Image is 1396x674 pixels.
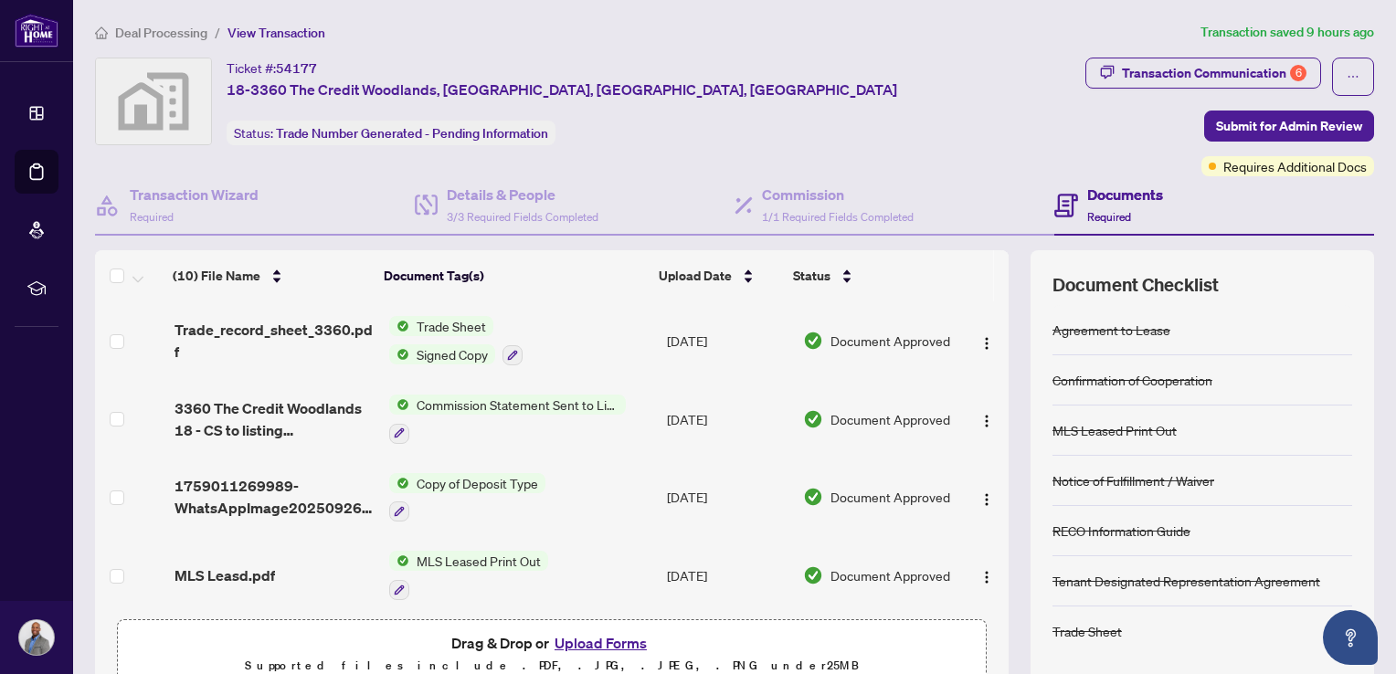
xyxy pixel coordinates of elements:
[389,551,548,600] button: Status IconMLS Leased Print Out
[1323,610,1378,665] button: Open asap
[660,458,796,537] td: [DATE]
[389,316,523,365] button: Status IconTrade SheetStatus IconSigned Copy
[174,319,375,363] span: Trade_record_sheet_3360.pdf
[979,570,994,584] img: Logo
[1216,111,1362,141] span: Submit for Admin Review
[803,487,823,507] img: Document Status
[409,551,548,571] span: MLS Leased Print Out
[651,250,786,301] th: Upload Date
[803,565,823,585] img: Document Status
[1052,521,1190,541] div: RECO Information Guide
[215,22,220,43] li: /
[803,409,823,429] img: Document Status
[174,397,375,441] span: 3360 The Credit Woodlands 18 - CS to listing brokerage.pdf
[660,301,796,380] td: [DATE]
[389,551,409,571] img: Status Icon
[227,25,325,41] span: View Transaction
[1087,184,1163,205] h4: Documents
[130,184,259,205] h4: Transaction Wizard
[1223,156,1367,176] span: Requires Additional Docs
[1052,420,1177,440] div: MLS Leased Print Out
[1200,22,1374,43] article: Transaction saved 9 hours ago
[830,331,950,351] span: Document Approved
[979,336,994,351] img: Logo
[1052,571,1320,591] div: Tenant Designated Representation Agreement
[389,316,409,336] img: Status Icon
[409,473,545,493] span: Copy of Deposit Type
[1052,272,1219,298] span: Document Checklist
[115,25,207,41] span: Deal Processing
[1052,370,1212,390] div: Confirmation of Cooperation
[1085,58,1321,89] button: Transaction Communication6
[762,210,914,224] span: 1/1 Required Fields Completed
[830,409,950,429] span: Document Approved
[660,380,796,458] td: [DATE]
[451,631,652,655] span: Drag & Drop or
[762,184,914,205] h4: Commission
[15,14,58,47] img: logo
[95,26,108,39] span: home
[803,331,823,351] img: Document Status
[549,631,652,655] button: Upload Forms
[227,121,555,145] div: Status:
[227,79,897,100] span: 18-3360 The Credit Woodlands, [GEOGRAPHIC_DATA], [GEOGRAPHIC_DATA], [GEOGRAPHIC_DATA]
[447,184,598,205] h4: Details & People
[1052,320,1170,340] div: Agreement to Lease
[1052,470,1214,490] div: Notice of Fulfillment / Waiver
[19,620,54,655] img: Profile Icon
[1052,621,1122,641] div: Trade Sheet
[659,266,732,286] span: Upload Date
[376,250,651,301] th: Document Tag(s)
[830,487,950,507] span: Document Approved
[389,344,409,364] img: Status Icon
[389,473,545,522] button: Status IconCopy of Deposit Type
[786,250,948,301] th: Status
[389,473,409,493] img: Status Icon
[1204,111,1374,142] button: Submit for Admin Review
[972,405,1001,434] button: Logo
[660,536,796,615] td: [DATE]
[174,475,375,519] span: 1759011269989-WhatsAppImage20250926at15822AM1.jpeg
[165,250,375,301] th: (10) File Name
[389,395,409,415] img: Status Icon
[447,210,598,224] span: 3/3 Required Fields Completed
[1122,58,1306,88] div: Transaction Communication
[409,344,495,364] span: Signed Copy
[972,482,1001,511] button: Logo
[1087,210,1131,224] span: Required
[979,414,994,428] img: Logo
[979,492,994,507] img: Logo
[96,58,211,144] img: svg%3e
[972,561,1001,590] button: Logo
[1347,70,1359,83] span: ellipsis
[173,266,260,286] span: (10) File Name
[227,58,317,79] div: Ticket #:
[972,326,1001,355] button: Logo
[1290,65,1306,81] div: 6
[409,316,493,336] span: Trade Sheet
[276,60,317,77] span: 54177
[793,266,830,286] span: Status
[830,565,950,585] span: Document Approved
[130,210,174,224] span: Required
[276,125,548,142] span: Trade Number Generated - Pending Information
[389,395,626,444] button: Status IconCommission Statement Sent to Listing Brokerage
[409,395,626,415] span: Commission Statement Sent to Listing Brokerage
[174,564,275,586] span: MLS Leasd.pdf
